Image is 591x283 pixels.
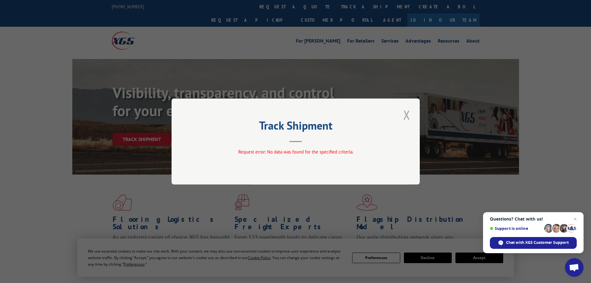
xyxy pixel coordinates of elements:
span: Chat with XGS Customer Support [506,240,569,245]
span: Request error: No data was found for the specified criteria. [238,149,353,155]
span: Chat with XGS Customer Support [490,237,577,249]
span: Questions? Chat with us! [490,217,577,221]
h2: Track Shipment [203,121,389,133]
span: Support is online [490,226,542,231]
button: Close modal [401,106,412,123]
a: Open chat [565,258,584,277]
